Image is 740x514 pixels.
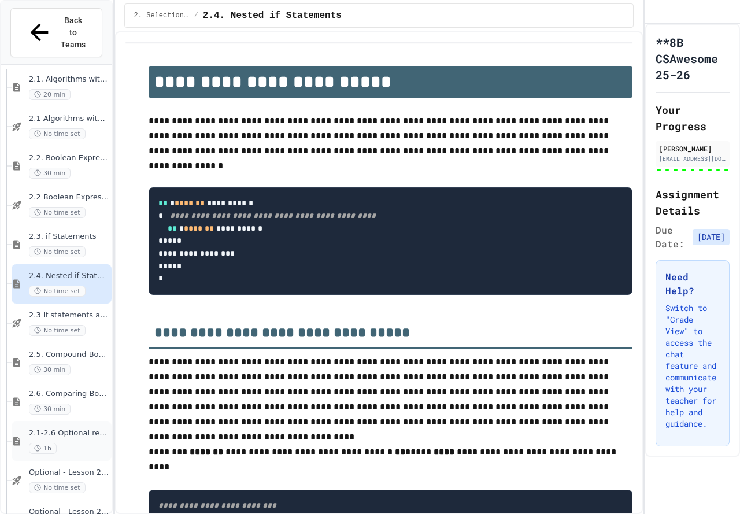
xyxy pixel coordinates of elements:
span: / [194,11,198,20]
span: 2.5. Compound Boolean Expressions [29,350,109,360]
button: Back to Teams [10,8,102,57]
span: 2.2. Boolean Expressions [29,153,109,163]
span: [DATE] [693,229,730,245]
h2: Your Progress [656,102,730,134]
span: 30 min [29,364,71,375]
span: 2.3. if Statements [29,232,109,242]
div: [PERSON_NAME] [659,143,726,154]
span: 2.3 If statements and Control Flow - Quiz [29,310,109,320]
span: 20 min [29,89,71,100]
h3: Need Help? [665,270,720,298]
h2: Assignment Details [656,186,730,219]
span: 30 min [29,168,71,179]
span: 2.6. Comparing Boolean Expressions ([PERSON_NAME] Laws) [29,389,109,399]
p: Switch to "Grade View" to access the chat feature and communicate with your teacher for help and ... [665,302,720,430]
span: Back to Teams [60,14,87,51]
span: 2.1-2.6 Optional review slides [29,428,109,438]
span: No time set [29,128,86,139]
span: Optional - Lesson 2.5 Quiz [29,468,109,478]
div: [EMAIL_ADDRESS][DOMAIN_NAME] [659,154,726,163]
span: 2.4. Nested if Statements [203,9,342,23]
span: 2. Selection and Iteration [134,11,190,20]
span: No time set [29,286,86,297]
h1: **8B CSAwesome 25-26 [656,34,730,83]
span: 30 min [29,404,71,415]
span: 2.4. Nested if Statements [29,271,109,281]
span: No time set [29,482,86,493]
span: No time set [29,207,86,218]
span: No time set [29,325,86,336]
span: No time set [29,246,86,257]
span: 2.2 Boolean Expressions - Quiz [29,193,109,202]
span: 2.1 Algorithms with Selection and Repetition - Topic 2.1 [29,114,109,124]
span: 1h [29,443,57,454]
span: Due Date: [656,223,688,251]
span: 2.1. Algorithms with Selection and Repetition [29,75,109,84]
